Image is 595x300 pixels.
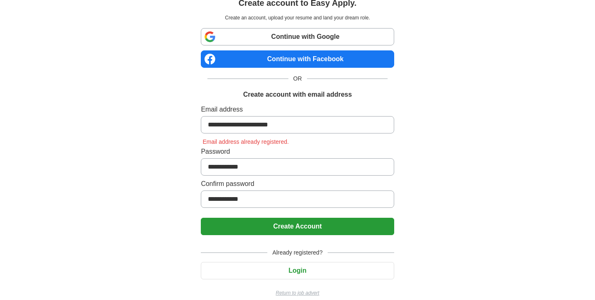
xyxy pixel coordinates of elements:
[288,74,307,83] span: OR
[201,28,394,45] a: Continue with Google
[202,14,392,21] p: Create an account, upload your resume and land your dream role.
[201,138,290,145] span: Email address already registered.
[201,147,394,157] label: Password
[267,248,327,257] span: Already registered?
[201,179,394,189] label: Confirm password
[201,105,394,114] label: Email address
[243,90,352,100] h1: Create account with email address
[201,50,394,68] a: Continue with Facebook
[201,262,394,279] button: Login
[201,218,394,235] button: Create Account
[201,267,394,274] a: Login
[201,289,394,297] a: Return to job advert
